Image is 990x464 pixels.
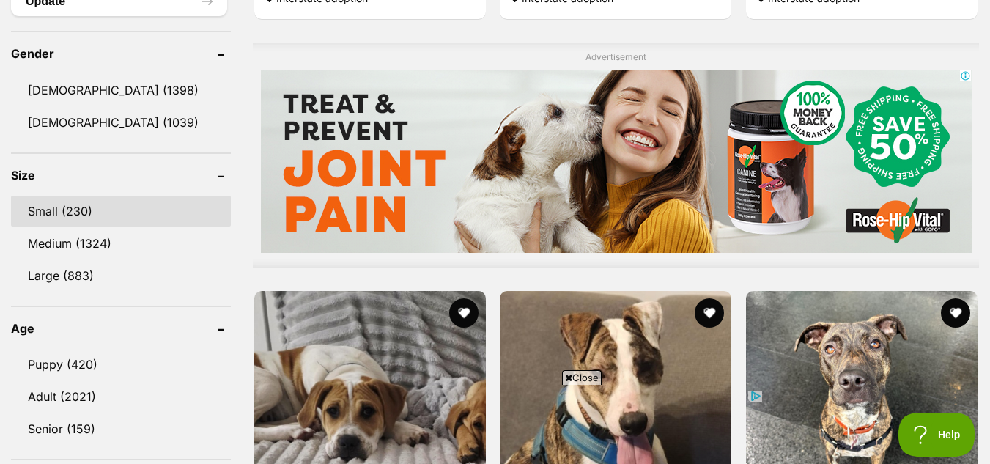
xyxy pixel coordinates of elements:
[11,381,231,412] a: Adult (2021)
[11,107,231,138] a: [DEMOGRAPHIC_DATA] (1039)
[253,43,979,268] div: Advertisement
[898,413,975,457] iframe: Help Scout Beacon - Open
[229,391,762,457] iframe: Advertisement
[11,349,231,380] a: Puppy (420)
[11,169,231,182] header: Size
[11,47,231,60] header: Gender
[11,75,231,106] a: [DEMOGRAPHIC_DATA] (1398)
[695,298,725,328] button: favourite
[449,298,479,328] button: favourite
[11,322,231,335] header: Age
[11,413,231,444] a: Senior (159)
[261,70,972,253] iframe: Advertisement
[941,298,970,328] button: favourite
[11,260,231,291] a: Large (883)
[562,370,602,385] span: Close
[11,196,231,227] a: Small (230)
[11,228,231,259] a: Medium (1324)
